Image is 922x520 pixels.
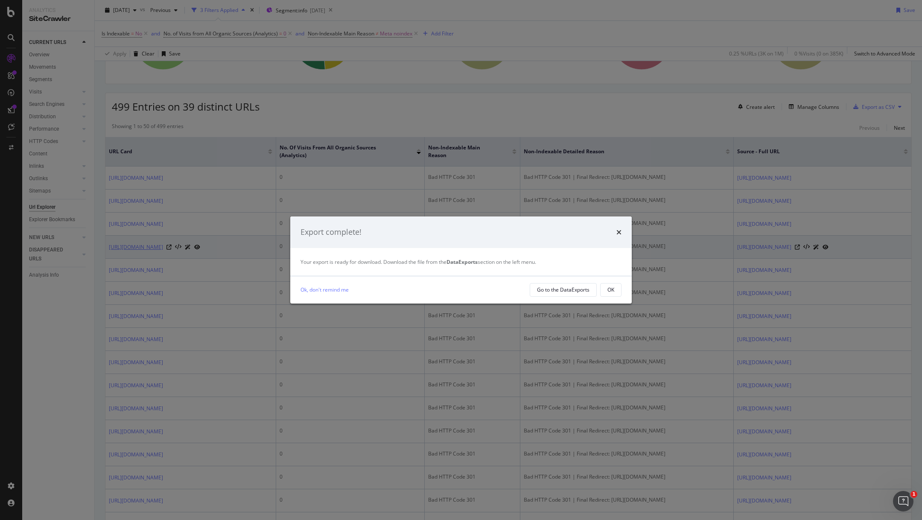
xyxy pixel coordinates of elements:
button: OK [600,283,621,297]
button: Go to the DataExports [530,283,597,297]
span: 1 [910,491,917,498]
div: OK [607,286,614,293]
div: Go to the DataExports [537,286,589,293]
a: Ok, don't remind me [301,285,349,294]
div: modal [290,216,632,304]
strong: DataExports [446,258,478,266]
div: Your export is ready for download. Download the file from the [301,258,621,266]
div: Export complete! [301,227,362,238]
div: times [616,227,621,238]
span: section on the left menu. [446,258,536,266]
iframe: Intercom live chat [893,491,913,511]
